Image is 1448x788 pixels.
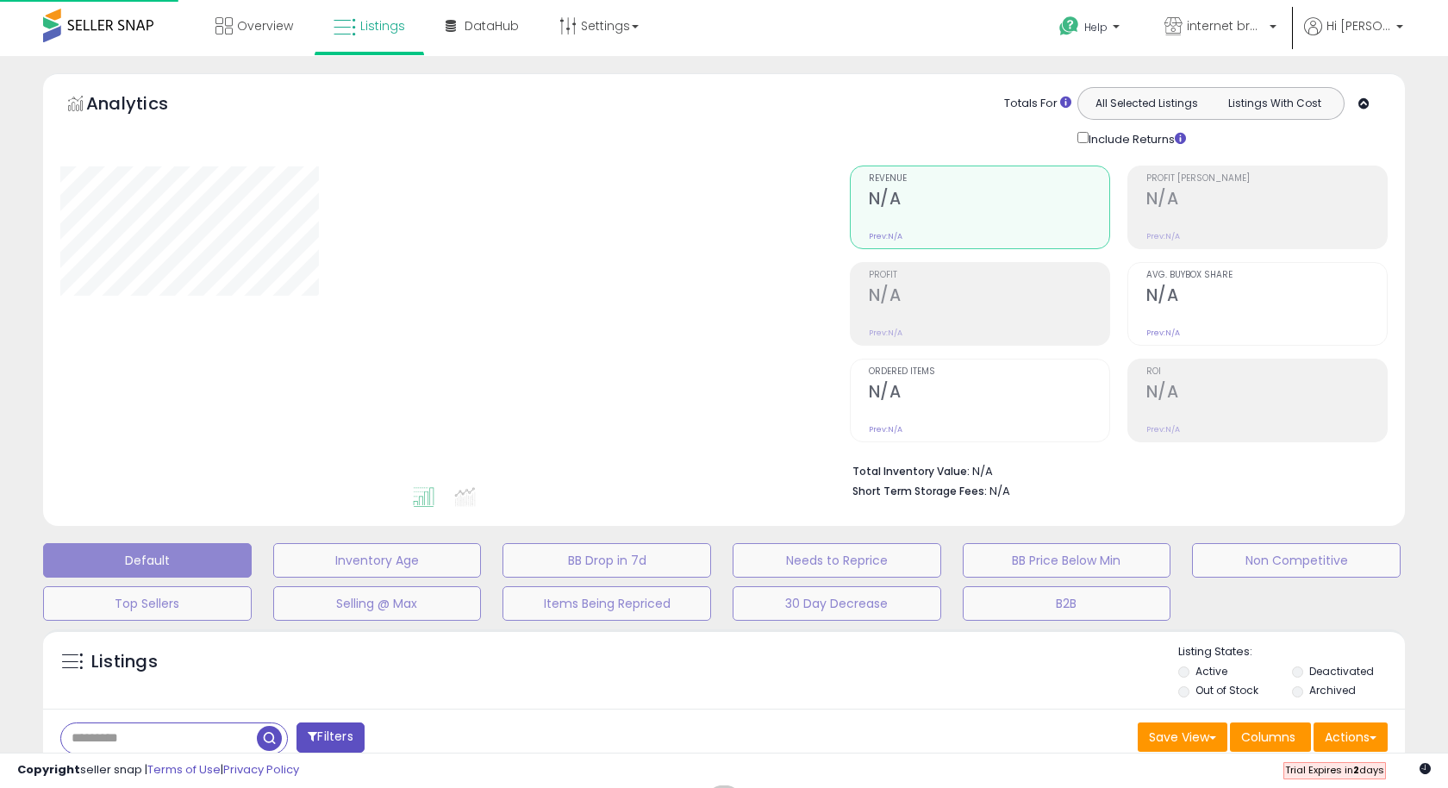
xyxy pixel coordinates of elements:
span: DataHub [465,17,519,34]
h5: Analytics [86,91,202,120]
li: N/A [852,460,1375,480]
small: Prev: N/A [1146,424,1180,435]
button: Non Competitive [1192,543,1401,578]
div: seller snap | | [17,762,299,779]
span: Profit [869,271,1109,280]
button: BB Price Below Min [963,543,1171,578]
h2: N/A [869,189,1109,212]
span: Hi [PERSON_NAME] [1326,17,1391,34]
button: Inventory Age [273,543,482,578]
span: Help [1084,20,1108,34]
button: Items Being Repriced [502,586,711,621]
a: Help [1045,3,1137,56]
span: Avg. Buybox Share [1146,271,1387,280]
div: Include Returns [1064,128,1207,148]
span: Revenue [869,174,1109,184]
button: Top Sellers [43,586,252,621]
b: Short Term Storage Fees: [852,484,987,498]
button: Needs to Reprice [733,543,941,578]
small: Prev: N/A [869,424,902,435]
b: Total Inventory Value: [852,464,970,478]
span: internet brands [1187,17,1264,34]
span: ROI [1146,367,1387,377]
a: Hi [PERSON_NAME] [1304,17,1403,56]
i: Get Help [1058,16,1080,37]
h2: N/A [869,285,1109,309]
button: Listings With Cost [1210,92,1339,115]
small: Prev: N/A [869,231,902,241]
button: Default [43,543,252,578]
button: Selling @ Max [273,586,482,621]
h2: N/A [1146,382,1387,405]
strong: Copyright [17,761,80,778]
span: Overview [237,17,293,34]
button: All Selected Listings [1083,92,1211,115]
span: N/A [989,483,1010,499]
button: B2B [963,586,1171,621]
div: Totals For [1004,96,1071,112]
small: Prev: N/A [869,328,902,338]
small: Prev: N/A [1146,231,1180,241]
button: 30 Day Decrease [733,586,941,621]
span: Ordered Items [869,367,1109,377]
button: BB Drop in 7d [502,543,711,578]
span: Listings [360,17,405,34]
h2: N/A [1146,189,1387,212]
small: Prev: N/A [1146,328,1180,338]
h2: N/A [869,382,1109,405]
span: Profit [PERSON_NAME] [1146,174,1387,184]
h2: N/A [1146,285,1387,309]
